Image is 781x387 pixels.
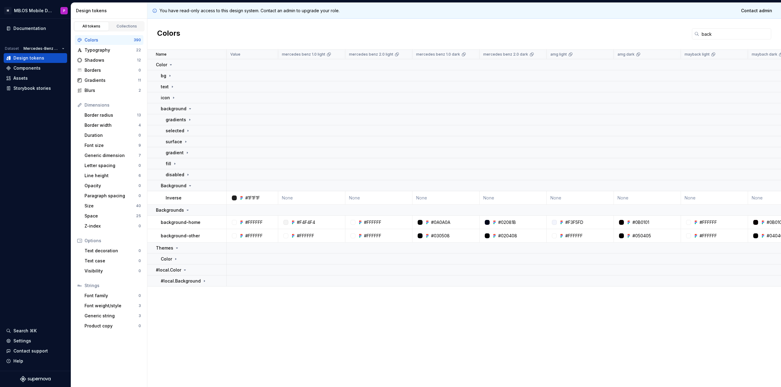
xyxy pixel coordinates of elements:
a: Components [4,63,67,73]
div: All tokens [76,24,107,29]
div: Dimensions [85,102,141,108]
div: 9 [139,143,141,148]
div: Assets [13,75,28,81]
a: Z-index0 [82,221,143,231]
a: Generic dimension7 [82,151,143,160]
div: Typography [85,47,136,53]
div: Font family [85,293,139,299]
a: Space25 [82,211,143,221]
div: #FFFFFF [297,233,314,239]
div: 3 [139,303,141,308]
div: 0 [139,268,141,273]
td: None [278,191,345,205]
div: 11 [138,78,141,83]
p: gradients [166,117,186,123]
div: #050405 [632,233,651,239]
p: selected [166,128,184,134]
p: Name [156,52,167,57]
span: Contact admin [741,8,772,14]
p: background-other [161,233,200,239]
div: Generic string [85,313,139,319]
a: Font size9 [82,141,143,150]
p: Color [161,256,172,262]
p: Color [156,62,167,68]
div: Contact support [13,348,48,354]
div: 0 [139,248,141,253]
a: Borders0 [75,65,143,75]
a: Font weight/style3 [82,301,143,311]
div: #F3F5FD [565,219,583,225]
div: 6 [139,173,141,178]
p: bg [161,73,166,79]
p: #local.Color [156,267,181,273]
div: Options [85,238,141,244]
td: None [412,191,480,205]
a: Gradients11 [75,75,143,85]
a: Letter spacing0 [82,161,143,170]
div: Search ⌘K [13,328,37,334]
p: fill [166,161,171,167]
p: Background [161,183,186,189]
div: Gradients [85,77,138,83]
div: #FFFFFF [364,219,381,225]
p: mayback light [685,52,710,57]
p: You have read-only access to this design system. Contact an admin to upgrade your role. [160,8,340,14]
div: Colors [85,37,134,43]
p: mercedes benz 1.0 dark [416,52,460,57]
p: background-home [161,219,200,225]
p: gradient [166,150,184,156]
p: Themes [156,245,173,251]
div: #020408 [498,233,517,239]
div: Font size [85,142,139,148]
div: #1F1F1F [245,195,260,201]
a: Generic string3 [82,311,143,321]
div: Paragraph spacing [85,193,139,199]
p: Backgrounds [156,207,184,213]
td: None [480,191,547,205]
a: Text case0 [82,256,143,266]
div: Opacity [85,183,139,189]
a: Colors390 [75,35,143,45]
div: #F4F4F4 [297,219,315,225]
a: Typography22 [75,45,143,55]
a: Product copy0 [82,321,143,331]
a: Settings [4,336,67,346]
div: Storybook stories [13,85,51,91]
div: Letter spacing [85,162,139,169]
div: #FFFFFF [565,233,583,239]
div: Border radius [85,112,137,118]
div: 7 [139,153,141,158]
div: Blurs [85,87,139,93]
a: Shadows12 [75,55,143,65]
div: 0 [139,258,141,263]
div: #FFFFFF [700,233,717,239]
svg: Supernova Logo [20,376,51,382]
div: Z-index [85,223,139,229]
span: Mercedes-Benz 2.0 [23,46,59,51]
input: Search in tokens... [699,28,771,39]
p: icon [161,95,170,101]
p: amg light [550,52,567,57]
a: Visibility0 [82,266,143,276]
div: 12 [137,58,141,63]
a: Storybook stories [4,83,67,93]
div: 0 [139,323,141,328]
p: background [161,106,186,112]
a: Border radius13 [82,110,143,120]
div: 4 [139,123,141,128]
div: Help [13,358,23,364]
div: Components [13,65,41,71]
button: MMB.OS Mobile Design SystemP [1,4,70,17]
p: amg dark [617,52,635,57]
div: Line height [85,173,139,179]
p: Value [230,52,240,57]
a: Design tokens [4,53,67,63]
div: 22 [136,48,141,53]
p: mercedes benz 2.0 dark [483,52,528,57]
div: Text decoration [85,248,139,254]
div: 40 [136,203,141,208]
div: Shadows [85,57,137,63]
div: Font weight/style [85,303,139,309]
a: Blurs2 [75,86,143,95]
